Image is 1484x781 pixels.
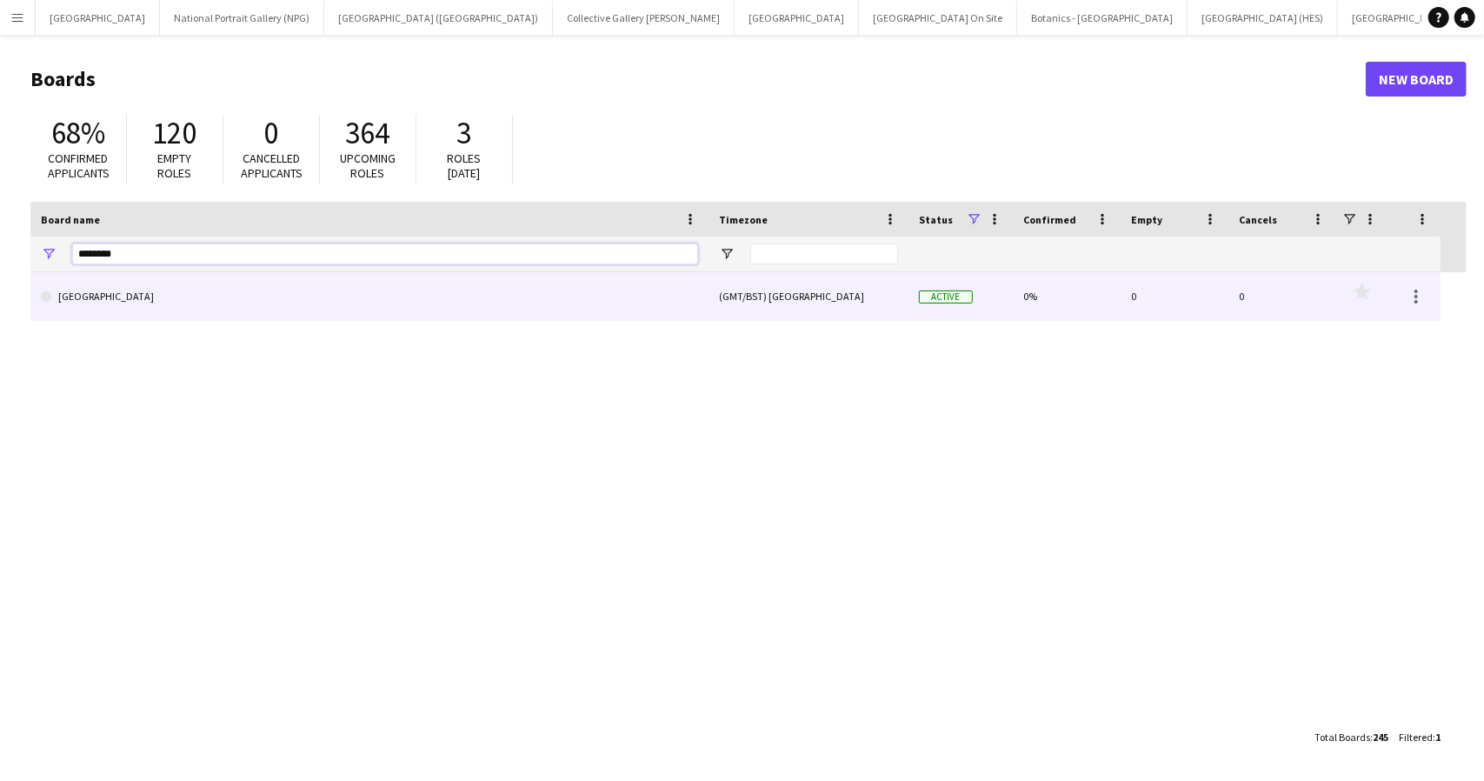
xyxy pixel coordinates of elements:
h1: Boards [30,66,1366,92]
span: 68% [51,114,105,152]
a: [GEOGRAPHIC_DATA] [41,272,698,321]
span: 364 [346,114,390,152]
button: [GEOGRAPHIC_DATA] [735,1,859,35]
span: Roles [DATE] [448,150,482,181]
span: Cancelled applicants [241,150,303,181]
button: Open Filter Menu [719,246,735,262]
span: 120 [153,114,197,152]
button: [GEOGRAPHIC_DATA] (HES) [1188,1,1338,35]
button: [GEOGRAPHIC_DATA] ([GEOGRAPHIC_DATA]) [324,1,553,35]
span: 1 [1435,731,1441,744]
input: Timezone Filter Input [750,244,898,264]
div: 0 [1121,272,1228,320]
button: National Portrait Gallery (NPG) [160,1,324,35]
div: 0% [1013,272,1121,320]
div: : [1314,720,1388,754]
span: Empty roles [158,150,192,181]
button: [GEOGRAPHIC_DATA] On Site [859,1,1017,35]
div: (GMT/BST) [GEOGRAPHIC_DATA] [709,272,908,320]
span: Status [919,213,953,226]
span: Board name [41,213,100,226]
span: 0 [264,114,279,152]
button: Collective Gallery [PERSON_NAME] [553,1,735,35]
a: New Board [1366,62,1467,97]
span: Upcoming roles [340,150,396,181]
span: Cancels [1239,213,1277,226]
span: 3 [457,114,472,152]
button: Botanics - [GEOGRAPHIC_DATA] [1017,1,1188,35]
span: Active [919,290,973,304]
span: Timezone [719,213,768,226]
span: Confirmed [1023,213,1076,226]
button: Open Filter Menu [41,246,57,262]
div: 0 [1228,272,1336,320]
span: Filtered [1399,731,1433,744]
span: Total Boards [1314,731,1370,744]
span: Empty [1131,213,1162,226]
span: Confirmed applicants [48,150,110,181]
span: 245 [1373,731,1388,744]
input: Board name Filter Input [72,244,698,264]
button: [GEOGRAPHIC_DATA] [36,1,160,35]
div: : [1399,720,1441,754]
